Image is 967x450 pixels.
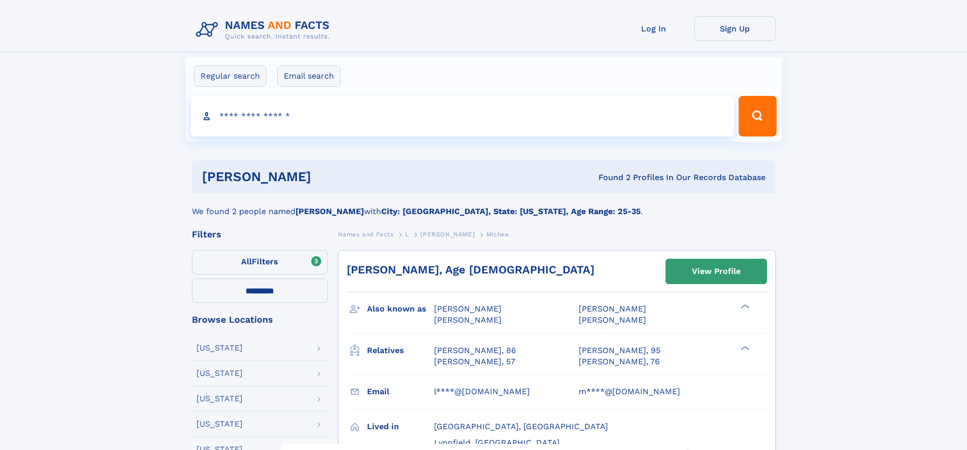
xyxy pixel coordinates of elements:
[486,231,509,238] span: Michee
[196,420,243,428] div: [US_STATE]
[455,172,765,183] div: Found 2 Profiles In Our Records Database
[192,16,338,44] img: Logo Names and Facts
[338,228,394,240] a: Names and Facts
[192,193,776,218] div: We found 2 people named with .
[367,300,434,318] h3: Also known as
[613,16,694,41] a: Log In
[692,260,741,283] div: View Profile
[405,231,409,238] span: L
[367,342,434,359] h3: Relatives
[347,263,594,276] a: [PERSON_NAME], Age [DEMOGRAPHIC_DATA]
[192,315,328,324] div: Browse Locations
[739,96,776,136] button: Search Button
[381,206,641,216] b: City: [GEOGRAPHIC_DATA], State: [US_STATE], Age Range: 25-35
[434,304,502,314] span: [PERSON_NAME]
[434,356,515,367] a: [PERSON_NAME], 57
[405,228,409,240] a: L
[738,344,750,351] div: ❯
[192,250,328,274] label: Filters
[196,344,243,352] div: [US_STATE]
[420,231,475,238] span: [PERSON_NAME]
[191,96,735,136] input: search input
[192,230,328,239] div: Filters
[579,356,660,367] a: [PERSON_NAME], 76
[694,16,776,41] a: Sign Up
[295,206,364,216] b: [PERSON_NAME]
[277,65,341,87] label: Email search
[434,438,560,447] span: Lynnfield, [GEOGRAPHIC_DATA]
[666,259,766,284] a: View Profile
[579,345,660,356] a: [PERSON_NAME], 95
[196,395,243,403] div: [US_STATE]
[434,422,608,431] span: [GEOGRAPHIC_DATA], [GEOGRAPHIC_DATA]
[196,369,243,377] div: [US_STATE]
[738,303,750,310] div: ❯
[579,315,646,325] span: [PERSON_NAME]
[194,65,266,87] label: Regular search
[367,383,434,400] h3: Email
[202,170,455,183] h1: [PERSON_NAME]
[434,345,516,356] a: [PERSON_NAME], 86
[434,315,502,325] span: [PERSON_NAME]
[241,257,252,266] span: All
[420,228,475,240] a: [PERSON_NAME]
[367,418,434,435] h3: Lived in
[579,304,646,314] span: [PERSON_NAME]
